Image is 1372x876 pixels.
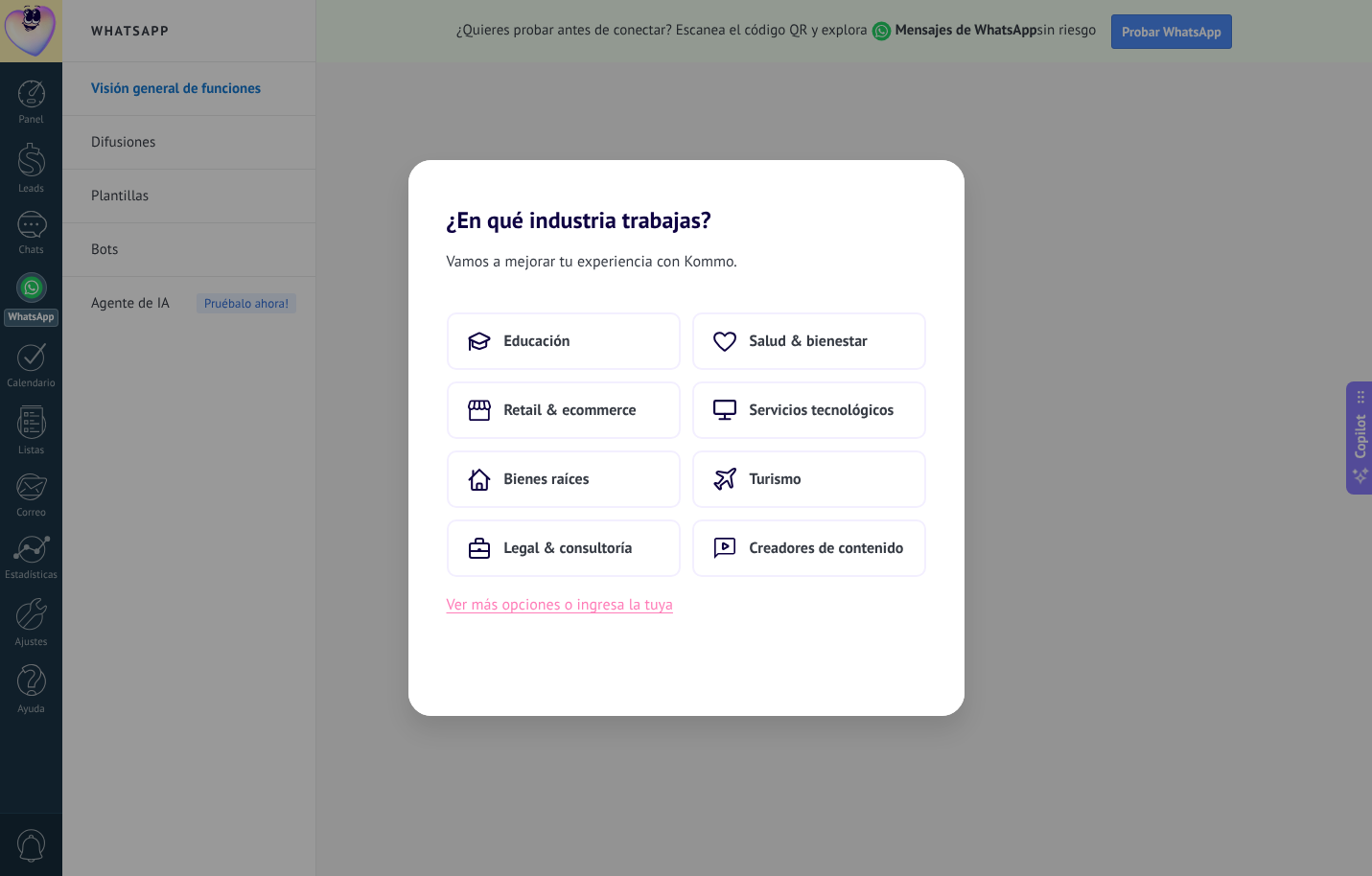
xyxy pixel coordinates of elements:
button: Salud & bienestar [692,312,926,370]
span: Servicios tecnológicos [750,401,895,420]
button: Retail & ecommerce [447,381,681,439]
h2: ¿En qué industria trabajas? [408,160,965,234]
button: Legal & consultoría [447,519,681,577]
button: Turismo [692,450,926,508]
span: Educación [504,332,570,351]
span: Vamos a mejorar tu experiencia con Kommo. [447,249,737,274]
span: Creadores de contenido [750,539,904,558]
button: Servicios tecnológicos [692,381,926,439]
span: Bienes raíces [504,470,590,489]
span: Legal & consultoría [504,539,633,558]
span: Retail & ecommerce [504,401,637,420]
span: Salud & bienestar [750,332,868,351]
button: Creadores de contenido [692,519,926,577]
button: Ver más opciones o ingresa la tuya [447,592,673,617]
button: Educación [447,312,681,370]
span: Turismo [750,470,802,489]
button: Bienes raíces [447,450,681,508]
